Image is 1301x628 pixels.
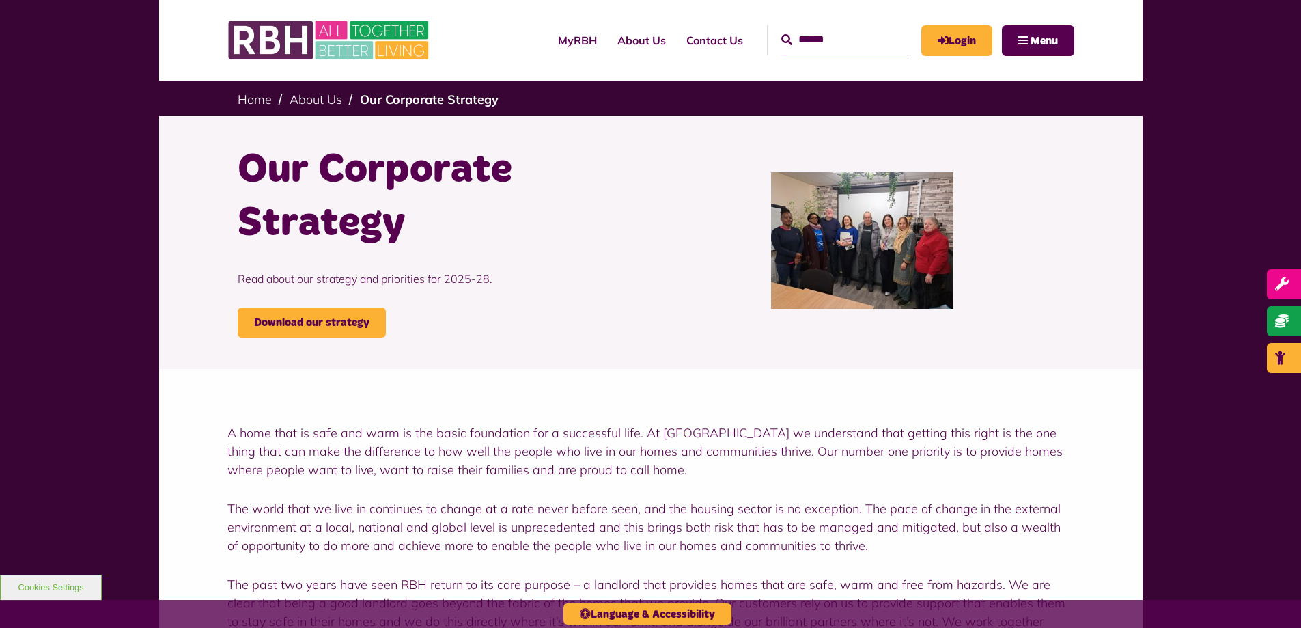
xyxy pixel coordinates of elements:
img: RBH [227,14,432,67]
a: About Us [290,92,342,107]
iframe: Netcall Web Assistant for live chat [1240,566,1301,628]
a: MyRBH [548,22,607,59]
a: Our Corporate Strategy [360,92,499,107]
a: Download our strategy [238,308,386,338]
a: Contact Us [676,22,753,59]
p: Read about our strategy and priorities for 2025-28. [238,250,641,308]
img: P15 Communities [771,172,953,309]
p: The world that we live in continues to change at a rate never before seen, and the housing sector... [227,500,1074,555]
button: Language & Accessibility [563,603,731,625]
a: Home [238,92,272,107]
p: A home that is safe and warm is the basic foundation for a successful life. At [GEOGRAPHIC_DATA] ... [227,424,1074,479]
h1: Our Corporate Strategy [238,144,641,250]
a: MyRBH [921,25,992,56]
button: Navigation [1002,25,1074,56]
a: About Us [607,22,676,59]
span: Menu [1031,36,1058,46]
